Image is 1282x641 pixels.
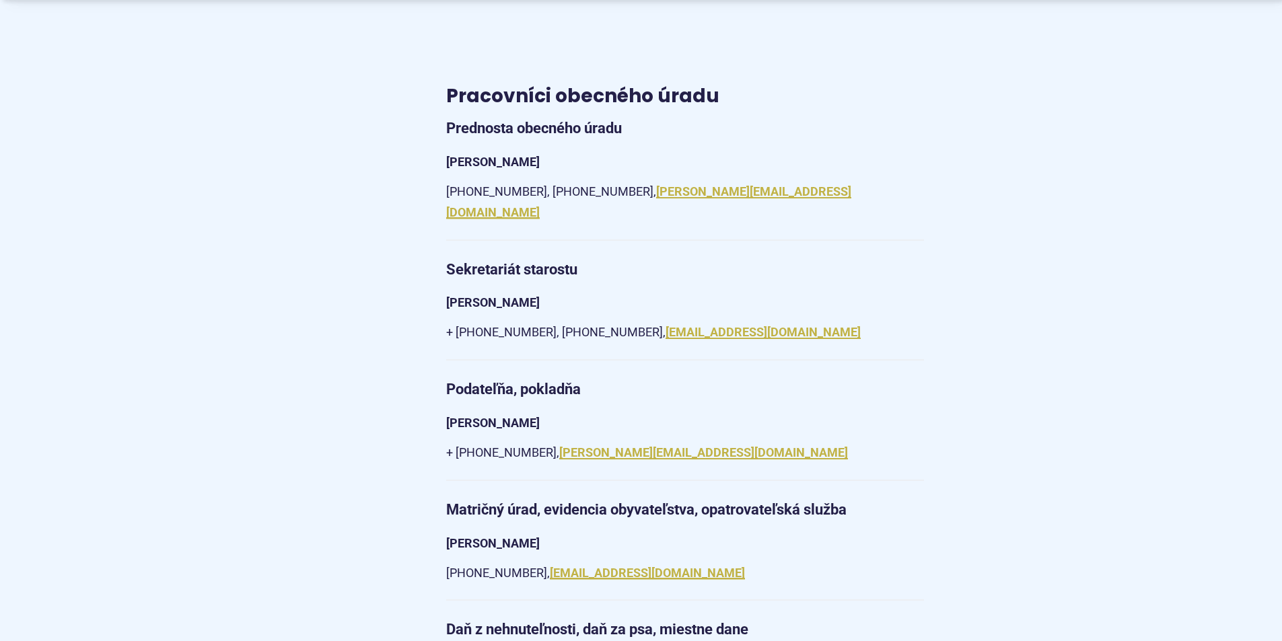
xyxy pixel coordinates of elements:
strong: Sekretariát starostu [446,261,577,278]
strong: Prednosta obecného úradu [446,120,622,137]
p: [PHONE_NUMBER], [PHONE_NUMBER], [446,182,924,223]
strong: Matričný úrad, evidencia obyvateľstva, opatrovateľská služba [446,501,847,518]
a: [PERSON_NAME][EMAIL_ADDRESS][DOMAIN_NAME] [559,445,848,459]
p: + [PHONE_NUMBER], [PHONE_NUMBER], [446,322,924,343]
strong: [PERSON_NAME] [446,536,540,550]
strong: [PERSON_NAME] [446,295,540,309]
strong: [PERSON_NAME] [446,416,540,430]
strong: Podateľňa, pokladňa [446,381,581,398]
a: [PERSON_NAME][EMAIL_ADDRESS][DOMAIN_NAME] [446,184,851,219]
a: [EMAIL_ADDRESS][DOMAIN_NAME] [666,325,861,339]
p: [PHONE_NUMBER], [446,563,924,584]
p: + [PHONE_NUMBER], [446,443,924,463]
strong: [PERSON_NAME] [446,155,540,169]
a: [EMAIL_ADDRESS][DOMAIN_NAME] [550,566,745,580]
strong: Daň z nehnuteľnosti, daň za psa, miestne dane [446,621,748,638]
span: Pracovníci obecného úradu [446,83,719,109]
